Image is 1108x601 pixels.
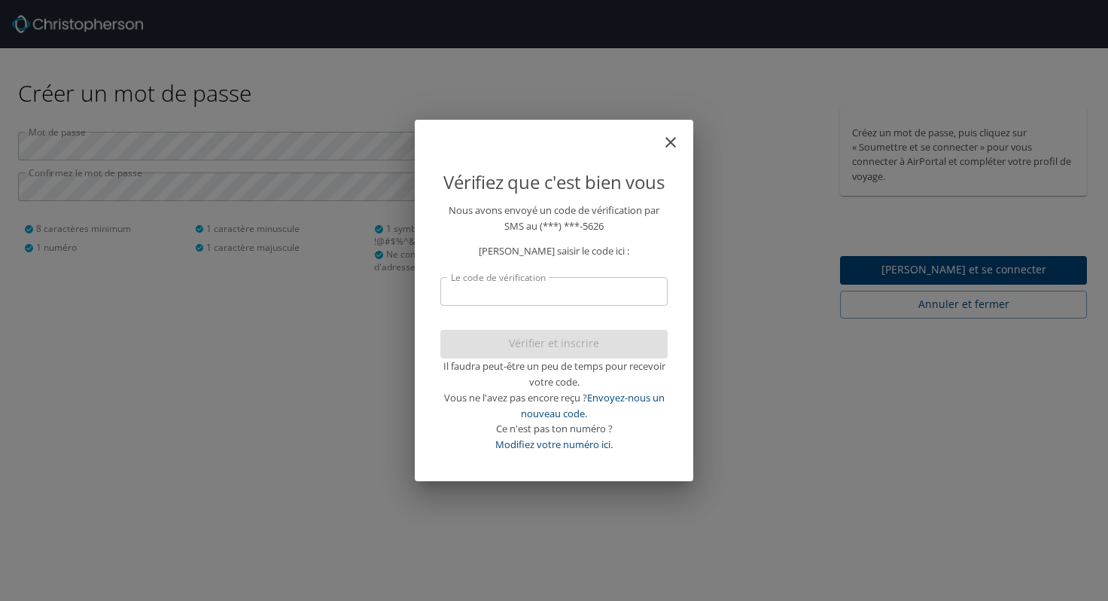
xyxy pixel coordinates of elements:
[521,391,665,420] font: Envoyez-nous un nouveau code.
[444,391,587,404] font: Vous ne l'avez pas encore reçu ?
[583,219,604,233] font: 5626
[495,438,613,451] font: Modifiez votre numéro ici.
[449,203,659,233] font: Nous avons envoyé un code de vérification par SMS au (***) ***-
[669,126,687,144] button: fermer
[496,422,613,435] font: Ce n'est pas ton numéro ?
[443,359,665,389] font: Il faudra peut-être un peu de temps pour recevoir votre code.
[443,169,664,194] font: Vérifiez que c'est bien vous
[479,244,629,258] font: [PERSON_NAME] saisir le code ici :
